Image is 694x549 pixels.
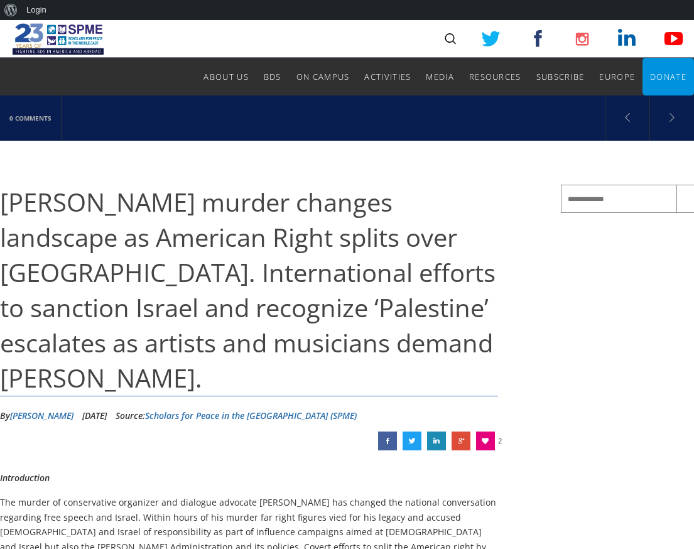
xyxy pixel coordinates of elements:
span: About Us [203,71,248,82]
div: Source: [116,406,357,425]
li: [DATE] [82,406,107,425]
span: Subscribe [536,71,585,82]
span: BDS [264,71,281,82]
a: Charlie Kirk murder changes landscape as American Right splits over Israel. International efforts... [378,432,397,450]
a: Charlie Kirk murder changes landscape as American Right splits over Israel. International efforts... [403,432,421,450]
a: Charlie Kirk murder changes landscape as American Right splits over Israel. International efforts... [427,432,446,450]
span: Media [426,71,454,82]
a: Scholars for Peace in the [GEOGRAPHIC_DATA] (SPME) [145,410,357,421]
span: Donate [650,71,686,82]
a: Resources [469,58,521,95]
a: [PERSON_NAME] [10,410,73,421]
a: About Us [203,58,248,95]
a: Charlie Kirk murder changes landscape as American Right splits over Israel. International efforts... [452,432,470,450]
span: On Campus [296,71,350,82]
img: SPME [13,20,104,58]
a: BDS [264,58,281,95]
span: Resources [469,71,521,82]
a: Europe [599,58,635,95]
a: Subscribe [536,58,585,95]
a: Donate [650,58,686,95]
span: Europe [599,71,635,82]
a: Media [426,58,454,95]
a: On Campus [296,58,350,95]
a: Activities [364,58,411,95]
span: 2 [498,432,502,450]
span: Activities [364,71,411,82]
